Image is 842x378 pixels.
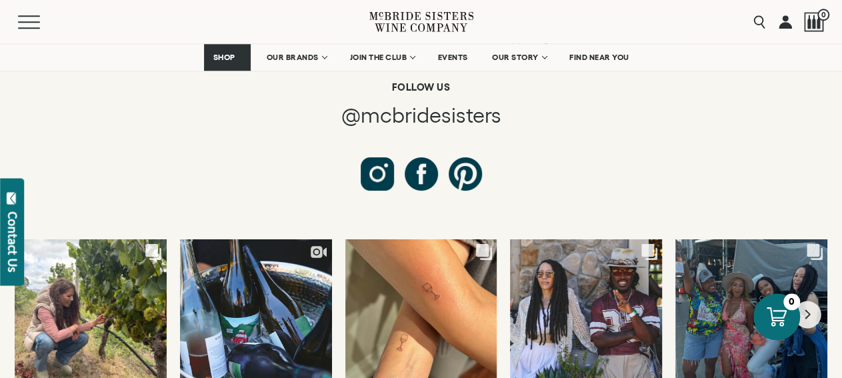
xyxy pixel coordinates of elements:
a: SHOP [204,44,251,71]
a: OUR STORY [483,44,555,71]
button: Mobile Menu Trigger [18,15,66,29]
span: EVENTS [438,53,468,62]
a: FIND NEAR YOU [561,44,638,71]
div: 0 [783,293,800,310]
span: SHOP [213,53,235,62]
span: JOIN THE CLUB [349,53,407,62]
span: 0 [817,9,829,21]
a: OUR BRANDS [257,44,334,71]
div: Contact Us [6,211,19,272]
a: Follow us on Instagram [361,157,394,191]
span: OUR BRANDS [266,53,318,62]
a: EVENTS [429,44,477,71]
span: @mcbridesisters [341,103,501,127]
button: Next slide [794,301,821,328]
a: JOIN THE CLUB [341,44,423,71]
span: FIND NEAR YOU [569,53,629,62]
span: OUR STORY [492,53,539,62]
h6: Follow us [70,81,771,93]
